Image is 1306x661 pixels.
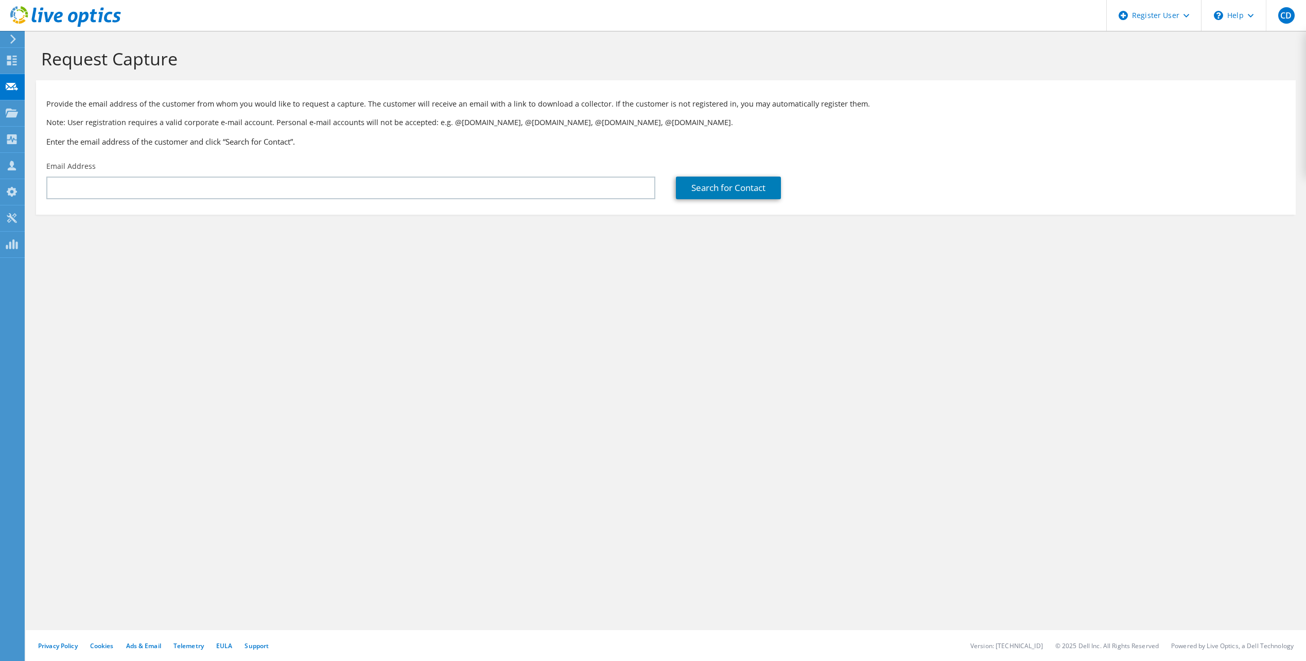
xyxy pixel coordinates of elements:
[38,641,78,650] a: Privacy Policy
[1214,11,1223,20] svg: \n
[126,641,161,650] a: Ads & Email
[216,641,232,650] a: EULA
[46,98,1285,110] p: Provide the email address of the customer from whom you would like to request a capture. The cust...
[46,161,96,171] label: Email Address
[90,641,114,650] a: Cookies
[676,177,781,199] a: Search for Contact
[46,136,1285,147] h3: Enter the email address of the customer and click “Search for Contact”.
[245,641,269,650] a: Support
[41,48,1285,69] h1: Request Capture
[1055,641,1159,650] li: © 2025 Dell Inc. All Rights Reserved
[970,641,1043,650] li: Version: [TECHNICAL_ID]
[1278,7,1295,24] span: CD
[173,641,204,650] a: Telemetry
[46,117,1285,128] p: Note: User registration requires a valid corporate e-mail account. Personal e-mail accounts will ...
[1171,641,1294,650] li: Powered by Live Optics, a Dell Technology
